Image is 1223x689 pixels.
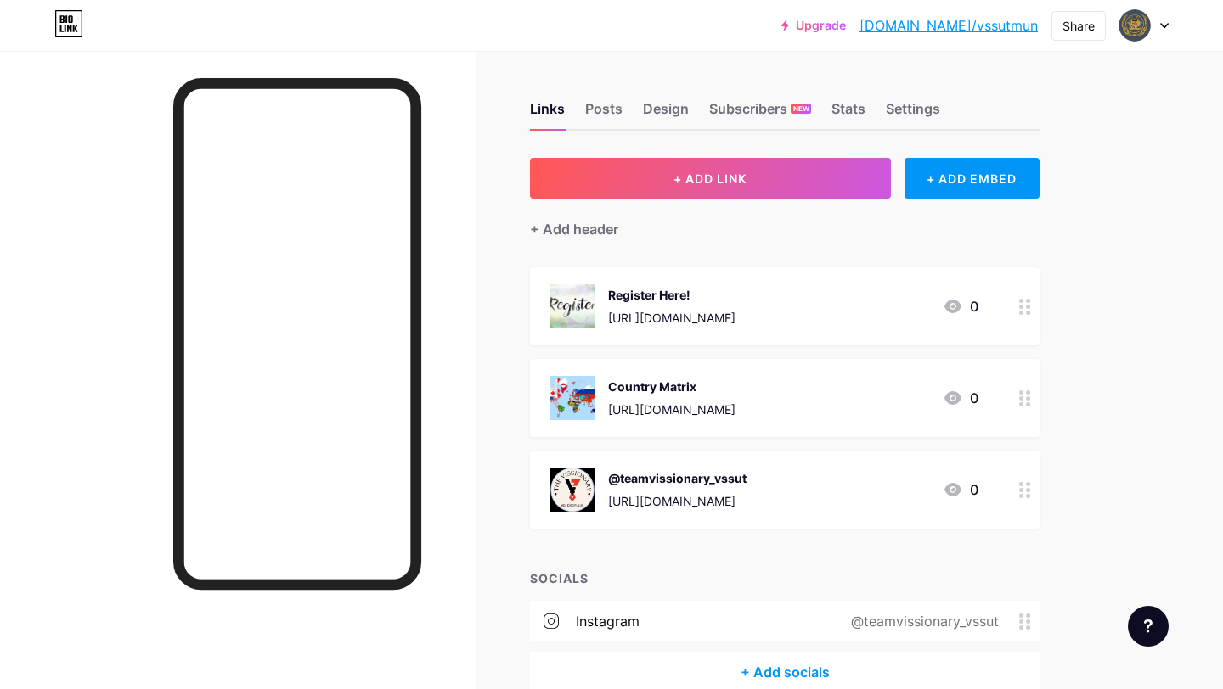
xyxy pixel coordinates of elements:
[943,479,978,500] div: 0
[673,171,747,186] span: + ADD LINK
[1119,9,1151,42] img: vssutmun
[530,219,618,239] div: + Add header
[859,15,1038,36] a: [DOMAIN_NAME]/vssutmun
[886,98,940,129] div: Settings
[793,104,809,114] span: NEW
[608,492,747,510] div: [URL][DOMAIN_NAME]
[530,98,565,129] div: Links
[709,98,811,129] div: Subscribers
[550,376,595,420] img: Country Matrix
[824,611,1019,631] div: @teamvissionary_vssut
[905,158,1040,199] div: + ADD EMBED
[608,378,735,395] div: Country Matrix
[1062,17,1095,35] div: Share
[608,286,735,304] div: Register Here!
[781,19,846,32] a: Upgrade
[608,469,747,487] div: @teamvissionary_vssut
[576,611,640,631] div: instagram
[643,98,689,129] div: Design
[550,284,595,328] img: Register Here!
[608,309,735,327] div: [URL][DOMAIN_NAME]
[831,98,865,129] div: Stats
[608,401,735,418] div: [URL][DOMAIN_NAME]
[585,98,623,129] div: Posts
[550,468,595,512] img: @teamvissionary_vssut
[530,569,1040,587] div: SOCIALS
[943,296,978,316] div: 0
[943,388,978,408] div: 0
[530,158,891,199] button: + ADD LINK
